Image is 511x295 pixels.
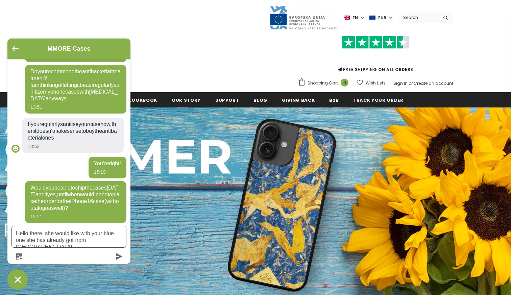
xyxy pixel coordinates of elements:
span: Our Story [172,97,201,103]
span: B2B [329,97,339,103]
a: Wish Lists [357,77,386,89]
a: Shopping Cart 0 [298,78,352,88]
span: FREE SHIPPING ON ALL ORDERS [298,39,453,72]
span: EUR [378,15,386,21]
a: B2B [329,92,339,107]
span: Giving back [282,97,315,103]
span: Blog [253,97,267,103]
iframe: Customer reviews powered by Trustpilot [298,49,453,66]
a: support [215,92,239,107]
span: Shopping Cart [308,80,338,87]
a: Track your order [353,92,403,107]
a: Sign In [393,80,408,86]
span: support [215,97,239,103]
span: Wish Lists [366,80,386,87]
a: Blog [253,92,267,107]
img: i-lang-1.png [344,15,350,21]
a: Create an account [414,80,453,86]
a: Lookbook [129,92,157,107]
span: Lookbook [129,97,157,103]
img: Javni Razpis [269,5,337,30]
input: Search Site [399,13,438,22]
inbox-online-store-chat: Shopify online store chat [5,39,132,290]
a: Javni Razpis [269,15,337,20]
a: Giving back [282,92,315,107]
img: Trust Pilot Stars [342,36,410,49]
a: Our Story [172,92,201,107]
span: 0 [341,79,348,87]
span: or [409,80,413,86]
span: Track your order [353,97,403,103]
span: en [352,15,358,21]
